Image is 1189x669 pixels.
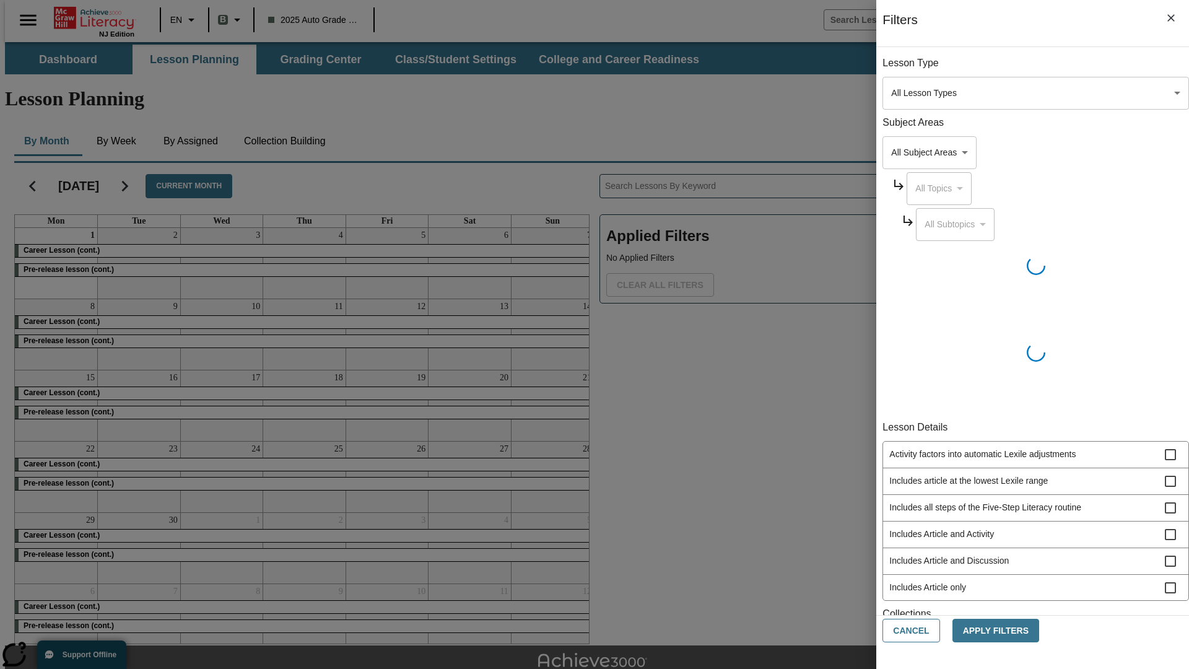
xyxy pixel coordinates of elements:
[882,116,1189,130] p: Subject Areas
[882,77,1189,110] div: Select a lesson type
[889,474,1165,488] span: Includes article at the lowest Lexile range
[889,581,1165,594] span: Includes Article only
[883,468,1188,495] div: Includes article at the lowest Lexile range
[907,172,972,205] div: Select a Subject Area
[882,607,1189,621] p: Collections
[952,619,1039,643] button: Apply Filters
[882,421,1189,435] p: Lesson Details
[889,554,1165,567] span: Includes Article and Discussion
[889,528,1165,541] span: Includes Article and Activity
[882,56,1189,71] p: Lesson Type
[916,208,995,241] div: Select a Subject Area
[882,136,977,169] div: Select a Subject Area
[883,522,1188,548] div: Includes Article and Activity
[883,442,1188,468] div: Activity factors into automatic Lexile adjustments
[882,441,1189,601] ul: Lesson Details
[889,501,1165,514] span: Includes all steps of the Five-Step Literacy routine
[882,619,939,643] button: Cancel
[1158,5,1184,31] button: Close Filters side menu
[883,548,1188,575] div: Includes Article and Discussion
[882,12,918,46] h1: Filters
[883,575,1188,601] div: Includes Article only
[883,495,1188,522] div: Includes all steps of the Five-Step Literacy routine
[889,448,1165,461] span: Activity factors into automatic Lexile adjustments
